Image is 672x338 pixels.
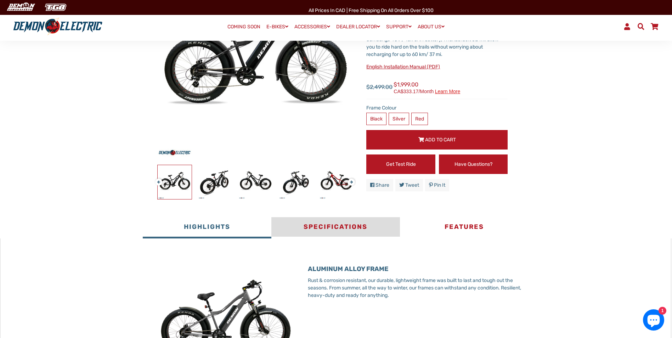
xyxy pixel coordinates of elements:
[271,217,400,238] button: Specifications
[405,182,419,188] span: Tweet
[375,182,389,188] span: Share
[308,277,529,299] p: Rust & corrosion resistant, our durable, lightweight frame was built to last and tough out the se...
[158,165,192,199] img: Thunderbolt SL Fat Tire eBike - Demon Electric
[4,1,38,13] img: Demon Electric
[366,64,440,70] a: English Installation Manual (PDF)
[308,265,529,273] h3: ALUMINUM ALLOY FRAME
[366,154,435,174] a: Get Test Ride
[155,175,159,183] button: Previous
[319,165,353,199] img: Thunderbolt SL Fat Tire eBike - Demon Electric
[389,113,409,125] label: Silver
[334,22,383,32] a: DEALER LOCATOR
[415,22,447,32] a: ABOUT US
[292,22,333,32] a: ACCESSORIES
[394,80,460,94] span: $1,999.00
[384,22,414,32] a: SUPPORT
[198,165,232,199] img: Thunderbolt SL Fat Tire eBike - Demon Electric
[439,154,508,174] a: Have Questions?
[309,7,434,13] span: All Prices in CAD | Free shipping on all orders over $100
[425,137,456,143] span: Add to Cart
[400,217,529,238] button: Features
[41,1,70,13] img: TGB Canada
[264,22,291,32] a: E-BIKES
[225,22,263,32] a: COMING SOON
[641,309,666,332] inbox-online-store-chat: Shopify online store chat
[143,217,271,238] button: Highlights
[411,113,428,125] label: Red
[366,113,386,125] label: Black
[366,104,508,112] label: Frame Colour
[434,182,445,188] span: Pin it
[279,165,313,199] img: Thunderbolt SL Fat Tire eBike - Demon Electric
[238,165,272,199] img: Thunderbolt SL Fat Tire eBike - Demon Electric
[348,175,352,183] button: Next
[11,17,105,36] img: Demon Electric logo
[366,130,508,150] button: Add to Cart
[366,83,393,91] span: $2,499.00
